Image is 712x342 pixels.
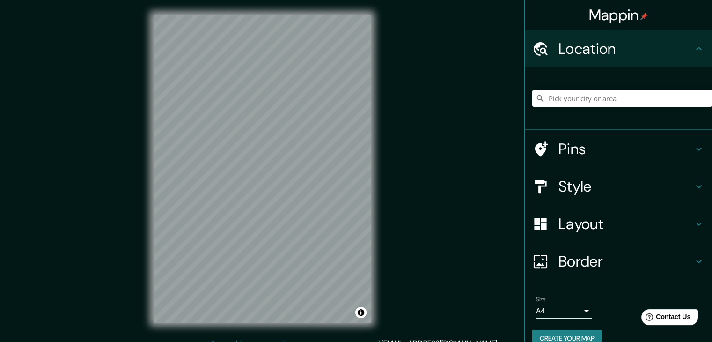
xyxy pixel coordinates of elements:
input: Pick your city or area [532,90,712,107]
div: Location [525,30,712,67]
h4: Mappin [589,6,648,24]
h4: Layout [558,215,693,233]
div: Border [525,243,712,280]
label: Size [536,296,546,304]
iframe: Help widget launcher [629,305,702,332]
img: pin-icon.png [640,13,648,20]
h4: Style [558,177,693,196]
canvas: Map [154,15,371,323]
div: Layout [525,205,712,243]
h4: Location [558,39,693,58]
h4: Border [558,252,693,271]
div: Style [525,168,712,205]
div: Pins [525,130,712,168]
div: A4 [536,304,592,319]
h4: Pins [558,140,693,158]
button: Toggle attribution [355,307,367,318]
